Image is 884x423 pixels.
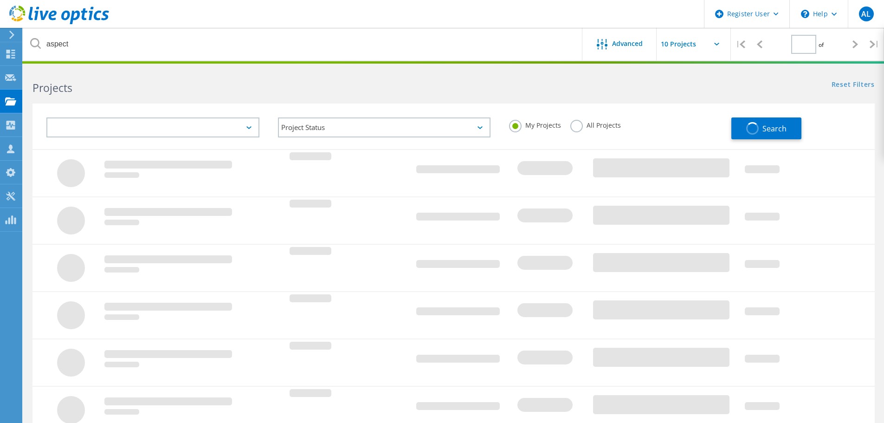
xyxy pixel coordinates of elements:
[731,28,750,61] div: |
[861,10,871,18] span: AL
[731,117,801,139] button: Search
[23,28,583,60] input: Search projects by name, owner, ID, company, etc
[9,20,109,26] a: Live Optics Dashboard
[32,80,72,95] b: Projects
[801,10,809,18] svg: \n
[762,124,787,134] span: Search
[819,41,824,49] span: of
[570,120,621,129] label: All Projects
[612,40,643,47] span: Advanced
[278,117,491,137] div: Project Status
[865,28,884,61] div: |
[509,120,561,129] label: My Projects
[832,81,875,89] a: Reset Filters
